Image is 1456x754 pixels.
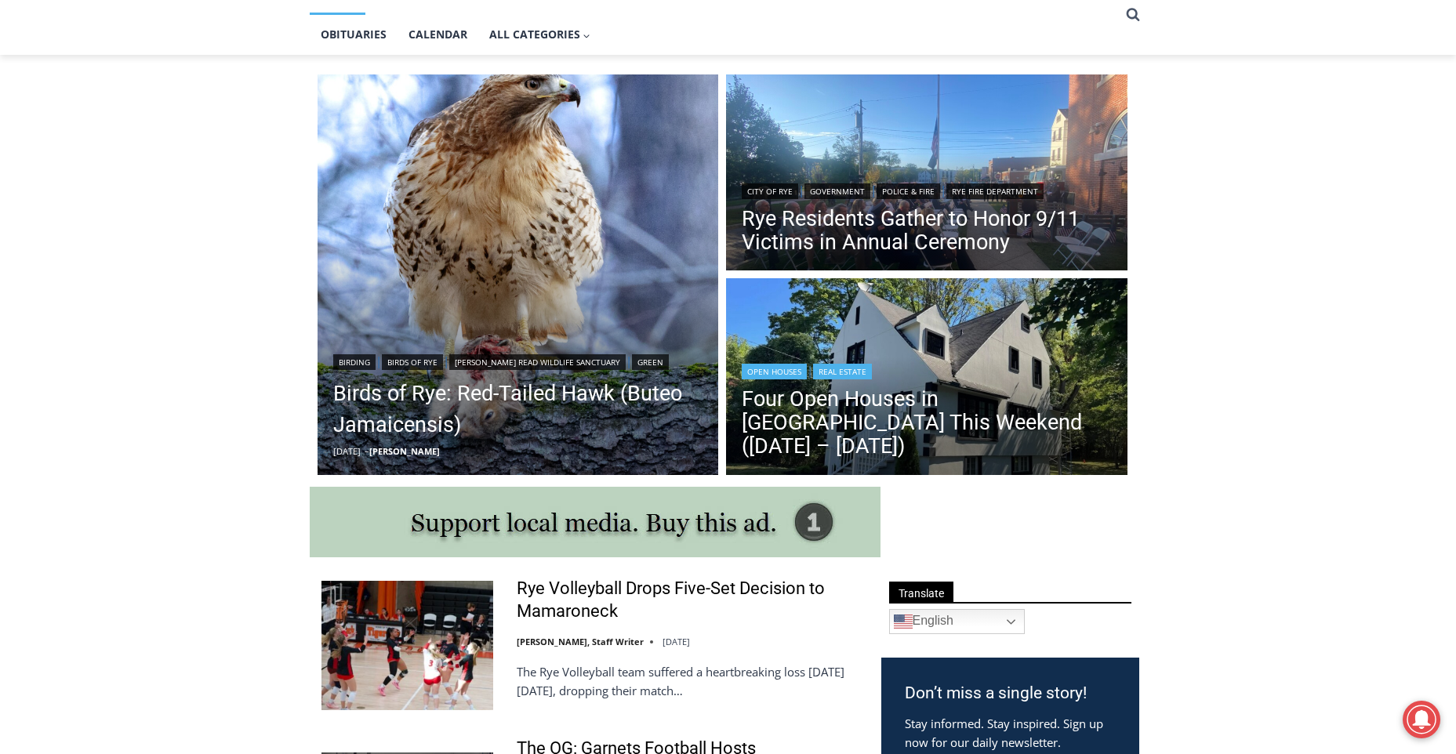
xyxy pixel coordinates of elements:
a: Read More Four Open Houses in Rye This Weekend (September 13 – 14) [726,278,1127,479]
a: Open Houses [742,364,807,379]
div: | | | [742,180,1112,199]
a: [PERSON_NAME] Read Sanctuary Fall Fest: [DATE] [1,156,234,195]
a: Rye Fire Department [946,183,1044,199]
div: / [176,132,180,148]
div: Birds of Prey: Falcon and hawk demos [165,46,227,129]
div: 6 [183,132,191,148]
a: Obituaries [310,15,398,54]
button: View Search Form [1119,1,1147,29]
a: Open Tues. - Sun. [PHONE_NUMBER] [1,158,158,195]
time: [DATE] [333,445,361,457]
img: (PHOTO: Red-Tailed Hawk (Buteo Jamaicensis) at the Edith G. Read Wildlife Sanctuary in Rye, New Y... [318,74,719,476]
a: Calendar [398,15,478,54]
img: en [894,612,913,631]
div: | [742,361,1112,379]
a: Read More Rye Residents Gather to Honor 9/11 Victims in Annual Ceremony [726,74,1127,275]
span: Intern @ [DOMAIN_NAME] [410,156,727,191]
a: Birding [333,354,376,370]
a: Real Estate [813,364,872,379]
a: Rye Volleyball Drops Five-Set Decision to Mamaroneck [517,578,861,622]
img: (PHOTO: The City of Rye's annual September 11th Commemoration Ceremony on Thursday, September 11,... [726,74,1127,275]
span: Open Tues. - Sun. [PHONE_NUMBER] [5,161,154,221]
a: Intern @ [DOMAIN_NAME] [377,152,760,195]
a: English [889,609,1025,634]
a: Rye Residents Gather to Honor 9/11 Victims in Annual Ceremony [742,207,1112,254]
a: Read More Birds of Rye: Red-Tailed Hawk (Buteo Jamaicensis) [318,74,719,476]
a: Green [632,354,669,370]
img: support local media, buy this ad [310,487,880,557]
a: Birds of Rye: Red-Tailed Hawk (Buteo Jamaicensis) [333,378,703,440]
a: Police & Fire [877,183,940,199]
img: Rye Volleyball Drops Five-Set Decision to Mamaroneck [321,581,493,709]
h3: Don’t miss a single story! [905,681,1116,706]
p: The Rye Volleyball team suffered a heartbreaking loss [DATE][DATE], dropping their match… [517,662,861,700]
span: – [365,445,369,457]
div: | | | [333,351,703,370]
a: City of Rye [742,183,798,199]
div: "[PERSON_NAME] and I covered the [DATE] Parade, which was a really eye opening experience as I ha... [396,1,741,152]
a: Birds of Rye [382,354,443,370]
a: [PERSON_NAME], Staff Writer [517,636,644,647]
p: Stay informed. Stay inspired. Sign up now for our daily newsletter. [905,714,1116,752]
button: Child menu of All Categories [478,15,602,54]
h4: [PERSON_NAME] Read Sanctuary Fall Fest: [DATE] [13,158,209,194]
a: [PERSON_NAME] Read Wildlife Sanctuary [449,354,626,370]
time: [DATE] [663,636,690,647]
span: Translate [889,582,953,603]
img: 506 Midland Avenue, Rye [726,278,1127,479]
a: [PERSON_NAME] [369,445,440,457]
a: Four Open Houses in [GEOGRAPHIC_DATA] This Weekend ([DATE] – [DATE]) [742,387,1112,458]
div: 2 [165,132,172,148]
a: Government [804,183,870,199]
div: "the precise, almost orchestrated movements of cutting and assembling sushi and [PERSON_NAME] mak... [162,98,231,187]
